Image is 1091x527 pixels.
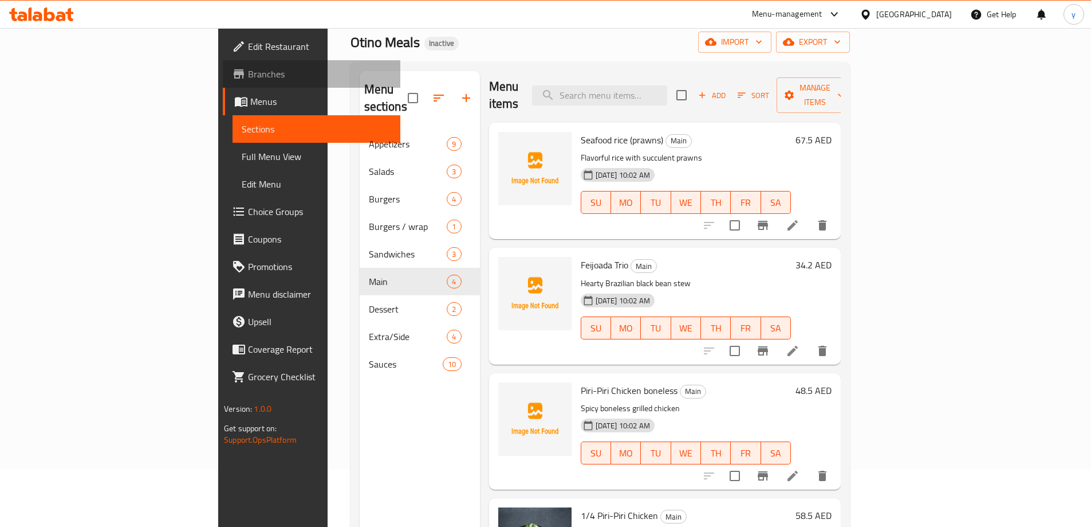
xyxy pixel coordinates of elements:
[498,257,572,330] img: Feijoada Trio
[706,320,726,337] span: TH
[761,317,791,339] button: SA
[761,191,791,214] button: SA
[676,194,696,211] span: WE
[876,8,952,21] div: [GEOGRAPHIC_DATA]
[616,445,636,462] span: MO
[641,442,671,464] button: TU
[645,445,666,462] span: TU
[645,320,666,337] span: TU
[425,84,452,112] span: Sort sections
[447,192,461,206] div: items
[809,462,836,490] button: delete
[676,320,696,337] span: WE
[223,335,400,363] a: Coverage Report
[731,442,761,464] button: FR
[447,275,461,288] div: items
[369,220,447,233] span: Burgers / wrap
[369,302,447,316] span: Dessert
[694,87,730,104] span: Add item
[586,194,606,211] span: SU
[581,317,611,339] button: SU
[250,95,391,108] span: Menus
[723,464,747,488] span: Select to update
[369,165,447,178] div: Salads
[698,32,771,53] button: import
[223,280,400,308] a: Menu disclaimer
[701,191,731,214] button: TH
[581,151,791,165] p: Flavorful rice with succulent prawns
[447,276,460,287] span: 4
[369,137,447,151] span: Appetizers
[233,143,400,170] a: Full Menu View
[581,382,678,399] span: Piri-Piri Chicken boneless
[581,507,658,524] span: 1/4 Piri-Piri Chicken
[1072,8,1076,21] span: y
[641,191,671,214] button: TU
[671,317,701,339] button: WE
[360,323,480,350] div: Extra/Side4
[447,330,461,343] div: items
[591,295,655,306] span: [DATE] 10:02 AM
[766,320,786,337] span: SA
[676,445,696,462] span: WE
[581,191,611,214] button: SU
[696,89,727,102] span: Add
[224,421,277,436] span: Get support on:
[369,357,443,371] div: Sauces
[581,276,791,291] p: Hearty Brazilian black bean stew
[723,213,747,237] span: Select to update
[591,170,655,181] span: [DATE] 10:02 AM
[616,194,636,211] span: MO
[452,84,480,112] button: Add section
[661,510,686,524] span: Main
[424,38,459,48] span: Inactive
[586,445,606,462] span: SU
[360,213,480,240] div: Burgers / wrap1
[706,194,726,211] span: TH
[766,194,786,211] span: SA
[223,225,400,253] a: Coupons
[611,442,641,464] button: MO
[671,191,701,214] button: WE
[401,86,425,110] span: Select all sections
[447,247,461,261] div: items
[223,60,400,88] a: Branches
[369,330,447,343] span: Extra/Side
[447,165,461,178] div: items
[242,150,391,163] span: Full Menu View
[738,89,769,102] span: Sort
[498,132,572,205] img: Seafood rice (prawns)
[360,350,480,378] div: Sauces10
[641,317,671,339] button: TU
[443,359,460,370] span: 10
[254,401,271,416] span: 1.0.0
[223,363,400,391] a: Grocery Checklist
[666,134,691,147] span: Main
[248,315,391,329] span: Upsell
[795,508,832,524] h6: 58.5 AED
[248,370,391,384] span: Grocery Checklist
[786,218,799,232] a: Edit menu item
[631,260,656,273] span: Main
[735,87,772,104] button: Sort
[360,126,480,382] nav: Menu sections
[581,256,628,274] span: Feijoada Trio
[795,132,832,148] h6: 67.5 AED
[735,445,756,462] span: FR
[224,401,252,416] span: Version:
[809,212,836,239] button: delete
[369,275,447,288] span: Main
[611,317,641,339] button: MO
[761,442,791,464] button: SA
[224,432,297,447] a: Support.OpsPlatform
[242,122,391,136] span: Sections
[532,85,667,106] input: search
[447,331,460,342] span: 4
[749,462,777,490] button: Branch-specific-item
[223,253,400,280] a: Promotions
[369,192,447,206] span: Burgers
[645,194,666,211] span: TU
[360,240,480,268] div: Sandwiches3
